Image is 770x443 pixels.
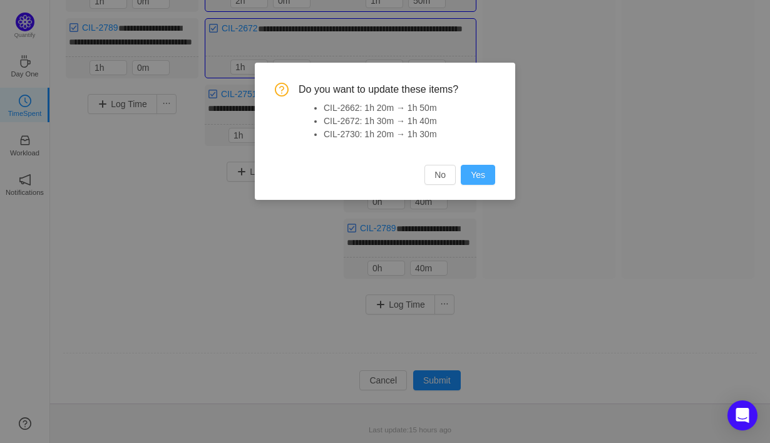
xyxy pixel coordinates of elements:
[324,115,495,128] li: CIL-2672: 1h 30m → 1h 40m
[275,83,289,96] i: icon: question-circle
[424,165,456,185] button: No
[324,102,495,115] li: CIL-2662: 1h 20m → 1h 50m
[299,83,495,96] span: Do you want to update these items?
[461,165,495,185] button: Yes
[727,400,757,430] div: Open Intercom Messenger
[324,128,495,141] li: CIL-2730: 1h 20m → 1h 30m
